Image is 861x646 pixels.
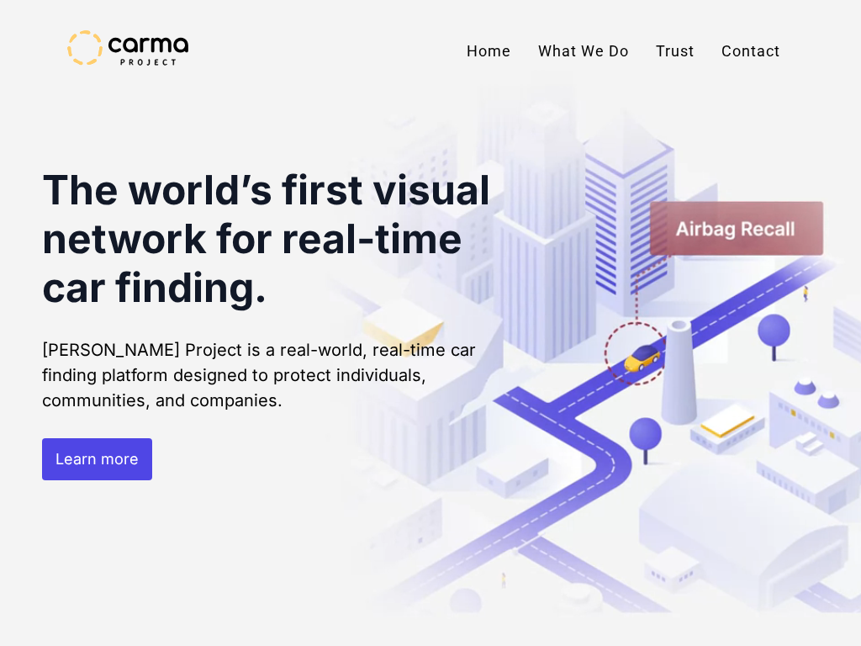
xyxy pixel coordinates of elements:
[42,166,496,312] h1: The world’s first visual network for real-time car finding.
[642,30,708,72] a: Trust
[453,30,525,72] a: Home
[67,30,188,66] a: home
[42,337,496,413] p: [PERSON_NAME] Project is a real-world, real-time car finding platform designed to protect individ...
[42,438,152,480] a: Learn more
[708,30,794,72] a: Contact
[525,30,642,72] a: What We Do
